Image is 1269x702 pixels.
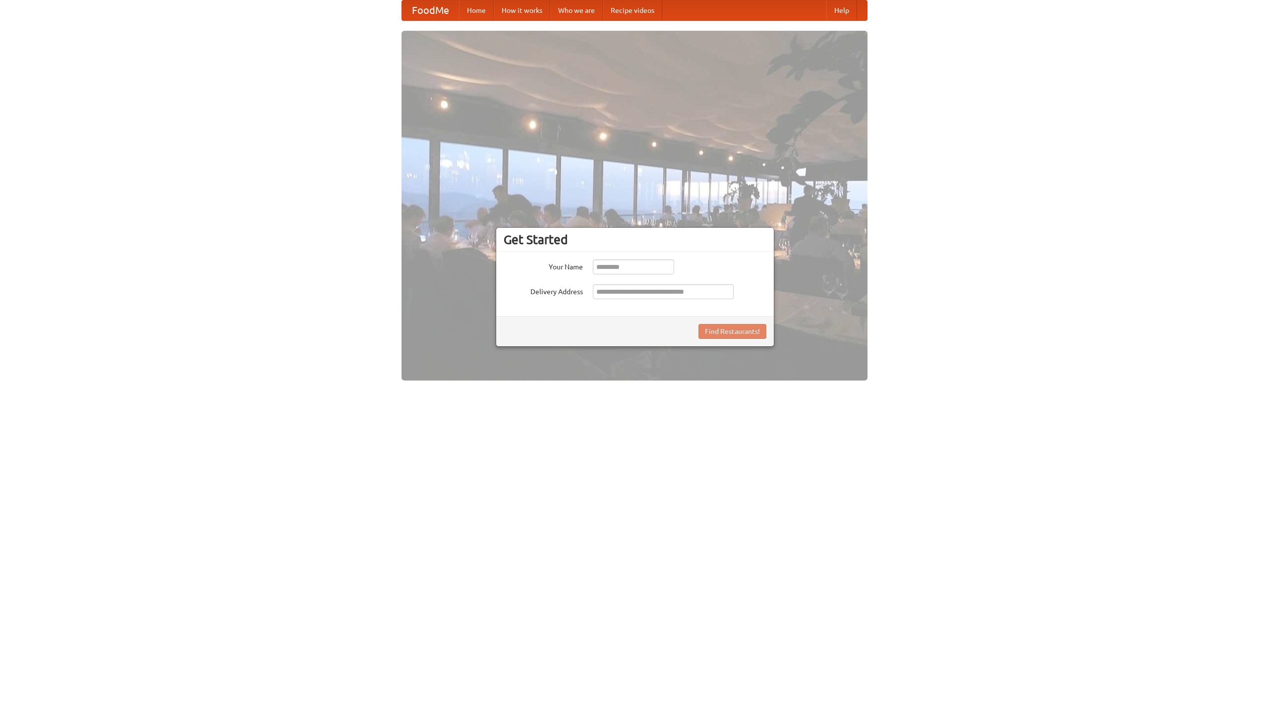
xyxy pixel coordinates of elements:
label: Your Name [504,259,583,272]
button: Find Restaurants! [698,324,766,339]
a: Recipe videos [603,0,662,20]
a: Help [826,0,857,20]
a: Home [459,0,494,20]
a: How it works [494,0,550,20]
label: Delivery Address [504,284,583,297]
a: Who we are [550,0,603,20]
h3: Get Started [504,232,766,247]
a: FoodMe [402,0,459,20]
